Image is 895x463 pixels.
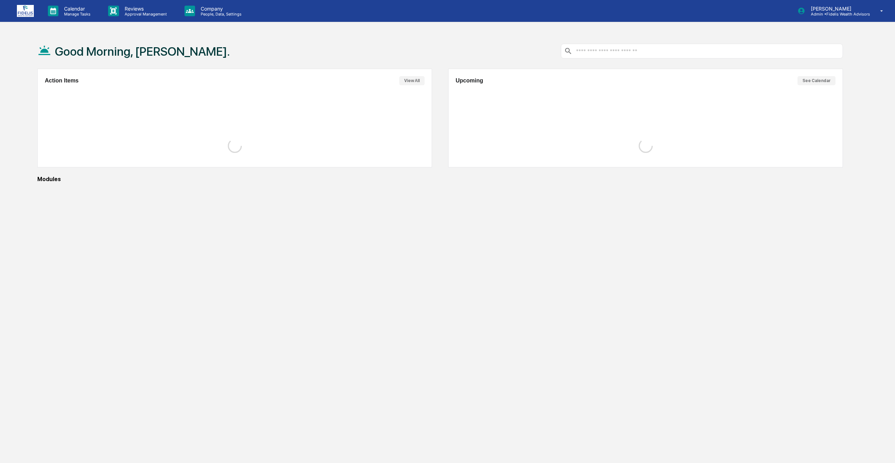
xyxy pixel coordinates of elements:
p: Reviews [119,6,170,12]
button: View All [399,76,425,85]
p: Approval Management [119,12,170,17]
p: Calendar [58,6,94,12]
p: People, Data, Settings [195,12,245,17]
h2: Action Items [45,78,79,84]
img: logo [17,5,34,17]
p: Manage Tasks [58,12,94,17]
h1: Good Morning, [PERSON_NAME]. [55,44,230,58]
button: See Calendar [797,76,835,85]
p: Admin • Fidelis Wealth Advisors [805,12,870,17]
p: [PERSON_NAME] [805,6,870,12]
h2: Upcoming [456,78,483,84]
p: Company [195,6,245,12]
div: Modules [37,176,843,183]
